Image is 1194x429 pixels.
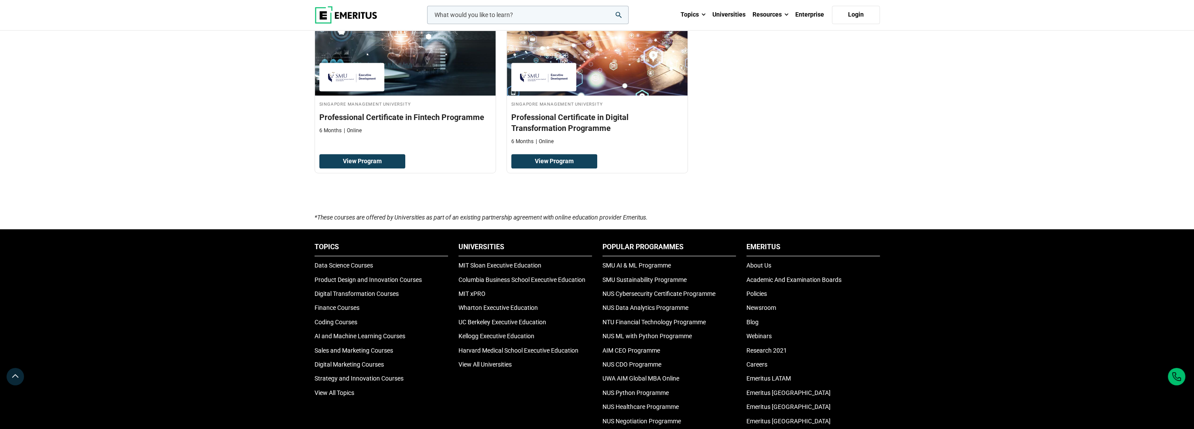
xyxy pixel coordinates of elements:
h3: Professional Certificate in Digital Transformation Programme [511,112,683,134]
a: AIM CEO Programme [602,347,660,354]
a: Emeritus [GEOGRAPHIC_DATA] [746,389,831,396]
a: Columbia Business School Executive Education [458,276,585,283]
a: Digital Transformation Courses [315,290,399,297]
img: Singapore Management University [516,67,572,87]
a: MIT xPRO [458,290,486,297]
img: Professional Certificate in Fintech Programme | Online Finance Course [315,8,496,96]
a: AI and Machine Learning Courses [315,333,405,340]
a: View All Topics [315,389,354,396]
a: Coding Courses [315,319,357,326]
a: Finance Course by Singapore Management University - Singapore Management University Singapore Man... [315,8,496,139]
a: UWA AIM Global MBA Online [602,375,679,382]
a: Newsroom [746,304,776,311]
a: Blog [746,319,759,326]
p: 6 Months [319,127,342,134]
a: NUS Python Programme [602,389,669,396]
a: Login [832,6,880,24]
a: View Program [319,154,405,169]
i: *These courses are offered by Universities as part of an existing partnership agreement with onli... [315,214,648,221]
a: Emeritus [GEOGRAPHIC_DATA] [746,418,831,425]
a: Product Design and Innovation Courses [315,276,422,283]
a: NUS CDO Programme [602,361,661,368]
a: NTU Financial Technology Programme [602,319,706,326]
a: NUS Negotiation Programme [602,418,681,425]
a: Wharton Executive Education [458,304,538,311]
a: Webinars [746,333,772,340]
a: Academic And Examination Boards [746,276,842,283]
a: Digital Marketing Courses [315,361,384,368]
a: Policies [746,290,767,297]
a: Strategy and Innovation Courses [315,375,404,382]
input: woocommerce-product-search-field-0 [427,6,629,24]
a: View All Universities [458,361,512,368]
a: Research 2021 [746,347,787,354]
a: Sales and Marketing Courses [315,347,393,354]
a: NUS Data Analytics Programme [602,304,688,311]
p: 6 Months [511,138,534,145]
a: MIT Sloan Executive Education [458,262,541,269]
h3: Professional Certificate in Fintech Programme [319,112,491,123]
a: NUS ML with Python Programme [602,333,692,340]
a: View Program [511,154,597,169]
a: NUS Healthcare Programme [602,403,679,410]
a: NUS Cybersecurity Certificate Programme [602,290,715,297]
a: Finance Courses [315,304,359,311]
a: About Us [746,262,771,269]
p: Online [536,138,554,145]
a: SMU AI & ML Programme [602,262,671,269]
h4: Singapore Management University [511,100,683,107]
a: Emeritus LATAM [746,375,791,382]
a: Digital Transformation Course by Singapore Management University - Singapore Management Universit... [507,8,688,150]
a: Kellogg Executive Education [458,333,534,340]
a: Data Science Courses [315,262,373,269]
img: Professional Certificate in Digital Transformation Programme | Online Digital Transformation Course [507,8,688,96]
a: Careers [746,361,767,368]
img: Singapore Management University [324,67,380,87]
h4: Singapore Management University [319,100,491,107]
a: Emeritus [GEOGRAPHIC_DATA] [746,403,831,410]
a: SMU Sustainability Programme [602,276,687,283]
p: Online [344,127,362,134]
a: UC Berkeley Executive Education [458,319,546,326]
a: Harvard Medical School Executive Education [458,347,578,354]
